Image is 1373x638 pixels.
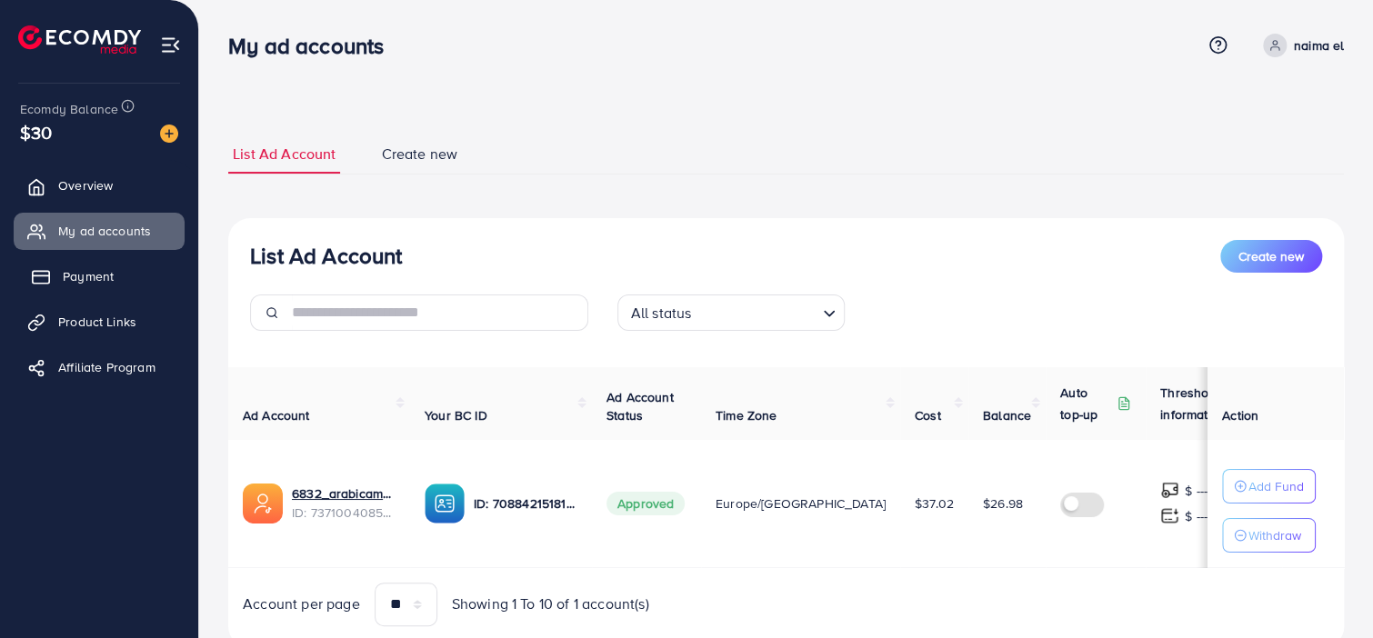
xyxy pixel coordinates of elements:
iframe: Chat [1296,556,1359,624]
img: logo [18,25,141,54]
button: Create new [1220,240,1322,273]
span: Balance [983,406,1031,424]
p: naima el [1294,35,1344,56]
span: List Ad Account [233,144,336,164]
span: Create new [381,144,457,164]
span: Product Links [58,313,136,331]
img: menu [160,35,181,55]
div: <span class='underline'>6832_arabicamall_1716195649894</span></br>7371004085576794129 [292,484,396,522]
img: top-up amount [1160,506,1179,525]
button: Add Fund [1222,469,1316,503]
span: ID: 7371004085576794129 [292,503,396,522]
input: Search for option [697,296,815,326]
span: Your BC ID [425,406,487,424]
span: Action [1222,406,1258,424]
span: All status [627,300,696,326]
a: Product Links [14,304,185,340]
span: Affiliate Program [58,358,155,376]
button: Withdraw [1222,518,1316,553]
span: $26.98 [983,494,1023,513]
img: ic-ba-acc.ded83a64.svg [425,483,465,523]
a: 6832_arabicamall_1716195649894 [292,484,396,503]
span: Cost [915,406,941,424]
a: naima el [1256,34,1344,57]
p: Auto top-up [1060,382,1113,425]
a: Affiliate Program [14,349,185,385]
img: ic-ads-acc.e4c84228.svg [243,483,283,523]
span: Payment [63,267,114,285]
p: Add Fund [1248,475,1304,497]
h3: My ad accounts [228,33,398,59]
span: $37.02 [915,494,954,513]
span: My ad accounts [58,222,151,240]
span: Ecomdy Balance [20,100,118,118]
h3: List Ad Account [250,243,402,269]
div: Search for option [617,294,845,331]
span: Create new [1238,247,1304,265]
span: Ad Account [243,406,310,424]
span: Europe/[GEOGRAPHIC_DATA] [716,494,886,513]
p: Withdraw [1248,524,1301,546]
img: image [160,125,178,143]
p: ID: 7088421518136311810 [474,493,577,514]
span: Ad Account Status [606,388,674,424]
p: $ --- [1185,505,1208,527]
span: Account per page [243,593,360,614]
a: Overview [14,167,185,204]
span: Time Zone [716,406,777,424]
a: Payment [14,258,185,294]
span: Showing 1 To 10 of 1 account(s) [452,593,649,614]
a: My ad accounts [14,213,185,249]
span: Approved [606,492,685,515]
p: $ --- [1185,480,1208,502]
span: $30 [20,119,52,145]
img: top-up amount [1160,481,1179,500]
span: Overview [58,176,113,194]
p: Threshold information [1160,382,1249,425]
